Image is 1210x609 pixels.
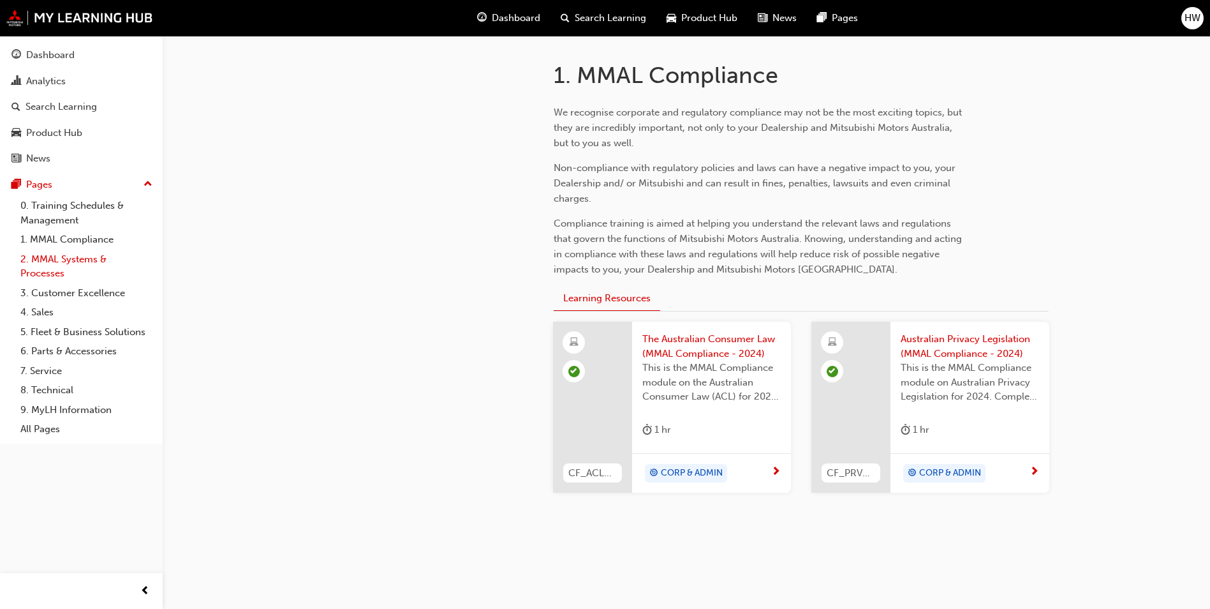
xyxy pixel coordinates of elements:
span: pages-icon [11,179,21,191]
div: Analytics [26,74,66,89]
span: prev-icon [140,583,150,599]
span: learningRecordVerb_PASS-icon [827,366,838,377]
span: Product Hub [681,11,737,26]
a: 5. Fleet & Business Solutions [15,322,158,342]
span: HW [1184,11,1200,26]
span: This is the MMAL Compliance module on the Australian Consumer Law (ACL) for 2024. Complete this m... [642,361,781,404]
div: Pages [26,177,52,192]
img: mmal [6,10,153,26]
span: next-icon [1029,467,1039,478]
button: Learning Resources [554,287,660,312]
a: 1. MMAL Compliance [15,230,158,250]
a: 2. MMAL Systems & Processes [15,250,158,283]
a: News [5,147,158,170]
a: pages-iconPages [807,5,868,31]
a: CF_ACL24_M1The Australian Consumer Law (MMAL Compliance - 2024)This is the MMAL Compliance module... [553,322,791,493]
a: 0. Training Schedules & Management [15,196,158,230]
span: Pages [832,11,858,26]
a: 3. Customer Excellence [15,283,158,303]
span: This is the MMAL Compliance module on Australian Privacy Legislation for 2024. Complete this modu... [901,361,1039,404]
a: 4. Sales [15,303,158,322]
span: Australian Privacy Legislation (MMAL Compliance - 2024) [901,332,1039,361]
a: Product Hub [5,121,158,145]
span: Non-compliance with regulatory policies and laws can have a negative impact to you, your Dealersh... [554,162,958,204]
a: guage-iconDashboard [467,5,550,31]
div: Search Learning [26,100,97,114]
span: next-icon [771,467,781,478]
a: news-iconNews [748,5,807,31]
button: HW [1181,7,1204,29]
a: 6. Parts & Accessories [15,342,158,361]
span: car-icon [11,128,21,139]
a: CF_PRVCY24_M1Australian Privacy Legislation (MMAL Compliance - 2024)This is the MMAL Compliance m... [811,322,1049,493]
span: The Australian Consumer Law (MMAL Compliance - 2024) [642,332,781,361]
span: up-icon [144,176,152,193]
span: chart-icon [11,76,21,87]
div: News [26,151,50,166]
div: 1 hr [901,422,929,438]
div: Dashboard [26,48,75,63]
span: Dashboard [492,11,540,26]
span: CORP & ADMIN [919,466,981,481]
a: 8. Technical [15,380,158,400]
a: Dashboard [5,43,158,67]
span: learningRecordVerb_PASS-icon [568,366,580,377]
a: 9. MyLH Information [15,400,158,420]
span: search-icon [561,10,570,26]
span: CF_ACL24_M1 [568,466,617,481]
button: Pages [5,173,158,197]
span: guage-icon [477,10,487,26]
div: Product Hub [26,126,82,140]
a: 7. Service [15,361,158,381]
span: learningResourceType_ELEARNING-icon [570,335,579,351]
span: news-icon [11,153,21,165]
a: car-iconProduct Hub [656,5,748,31]
span: pages-icon [817,10,827,26]
a: All Pages [15,419,158,439]
span: duration-icon [901,422,910,438]
span: CORP & ADMIN [661,466,723,481]
span: target-icon [908,465,917,482]
span: Search Learning [575,11,646,26]
span: We recognise corporate and regulatory compliance may not be the most exciting topics, but they ar... [554,107,964,149]
a: Search Learning [5,95,158,119]
div: 1 hr [642,422,671,438]
span: search-icon [11,101,20,113]
span: duration-icon [642,422,652,438]
button: DashboardAnalyticsSearch LearningProduct HubNews [5,41,158,173]
span: car-icon [667,10,676,26]
span: news-icon [758,10,767,26]
span: CF_PRVCY24_M1 [827,466,875,481]
a: Analytics [5,70,158,93]
span: learningResourceType_ELEARNING-icon [828,335,837,351]
span: guage-icon [11,50,21,61]
h1: 1. MMAL Compliance [554,61,972,89]
a: search-iconSearch Learning [550,5,656,31]
span: target-icon [649,465,658,482]
span: Compliance training is aimed at helping you understand the relevant laws and regulations that gov... [554,218,964,275]
span: News [772,11,797,26]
